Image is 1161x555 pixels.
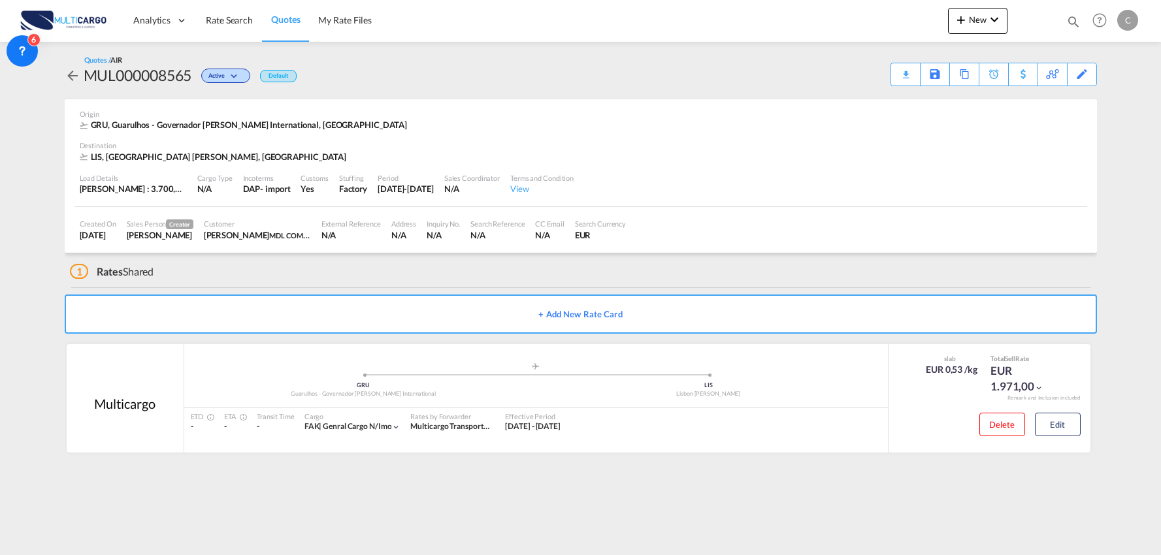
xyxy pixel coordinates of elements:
[321,219,381,229] div: External Reference
[953,14,1002,25] span: New
[339,173,367,183] div: Stuffing
[70,264,154,279] div: Shared
[470,219,525,229] div: Search Reference
[304,411,401,421] div: Cargo
[1117,10,1138,31] div: C
[898,63,913,75] div: Quote PDF is not available at this time
[304,421,392,432] div: genral cargo n/imo
[898,65,913,75] md-icon: icon-download
[191,65,253,86] div: Change Status Here
[1005,355,1015,362] span: Sell
[224,421,227,431] span: -
[197,183,233,195] div: N/A
[979,413,1025,436] button: Delete
[427,229,460,241] div: N/A
[339,183,367,195] div: Factory Stuffing
[427,219,460,229] div: Inquiry No.
[391,422,401,432] md-icon: icon-chevron-down
[575,219,627,229] div: Search Currency
[378,173,434,183] div: Period
[191,381,536,390] div: GRU
[70,264,89,279] span: 1
[271,14,300,25] span: Quotes
[228,73,244,80] md-icon: icon-chevron-down
[80,119,411,131] div: GRU, Guarulhos - Governador André Franco Montoro International, South America
[321,229,381,241] div: N/A
[510,173,574,183] div: Terms and Condition
[243,173,291,183] div: Incoterms
[1088,9,1111,31] span: Help
[948,8,1007,34] button: icon-plus 400-fgNewicon-chevron-down
[65,294,1097,334] button: + Add New Rate Card
[575,229,627,241] div: EUR
[990,354,1056,363] div: Total Rate
[110,55,122,64] span: AIR
[65,65,84,86] div: icon-arrow-left
[166,219,193,229] span: Creator
[206,14,253,25] span: Rate Search
[921,63,949,86] div: Save As Template
[80,140,1082,150] div: Destination
[410,421,527,431] span: Multicargo Transportes e Logistica
[410,421,492,432] div: Multicargo Transportes e Logistica
[528,363,544,370] md-icon: assets/icons/custom/roll-o-plane.svg
[204,219,311,229] div: Customer
[391,219,416,229] div: Address
[80,109,1082,119] div: Origin
[84,65,192,86] div: MUL000008565
[505,421,561,432] div: 05 Dec 2023 - 12 Oct 2025
[203,413,211,421] md-icon: Estimated Time Of Departure
[391,229,416,241] div: N/A
[20,6,108,35] img: 82db67801a5411eeacfdbd8acfa81e61.png
[536,390,881,398] div: Lisbon [PERSON_NAME]
[97,265,123,277] span: Rates
[84,55,122,65] div: Quotes /AIR
[987,12,1002,27] md-icon: icon-chevron-down
[65,68,80,84] md-icon: icon-arrow-left
[926,363,977,376] div: EUR 0,53 /kg
[1034,383,1043,392] md-icon: icon-chevron-down
[444,173,500,183] div: Sales Coordinator
[94,394,155,413] div: Multicargo
[133,14,171,27] span: Analytics
[204,229,311,241] div: Laura Arantes
[197,173,233,183] div: Cargo Type
[1088,9,1117,33] div: Help
[378,183,434,195] div: 12 Oct 2025
[91,119,408,130] span: GRU, Guarulhos - Governador [PERSON_NAME] International, [GEOGRAPHIC_DATA]
[923,354,977,363] div: slab
[470,229,525,241] div: N/A
[224,411,244,421] div: ETA
[260,70,296,82] div: Default
[191,390,536,398] div: Guarulhos - Governador [PERSON_NAME] International
[535,219,564,229] div: CC Email
[1035,413,1081,436] button: Edit
[998,394,1090,402] div: Remark and Inclusion included
[505,421,561,431] span: [DATE] - [DATE]
[257,421,295,432] div: -
[510,183,574,195] div: View
[444,183,500,195] div: N/A
[505,411,561,421] div: Effective Period
[236,413,244,421] md-icon: Estimated Time Of Arrival
[80,229,116,241] div: 25 Sep 2025
[257,411,295,421] div: Transit Time
[80,219,116,229] div: Created On
[127,229,193,241] div: Cesar Teixeira
[301,183,328,195] div: Yes
[301,173,328,183] div: Customs
[536,381,881,390] div: LIS
[318,14,372,25] span: My Rate Files
[80,173,187,183] div: Load Details
[208,72,227,84] span: Active
[269,230,311,240] span: MDL COMEX
[990,363,1056,394] div: EUR 1.971,00
[260,183,290,195] div: - import
[191,421,193,431] span: -
[1066,14,1081,29] md-icon: icon-magnify
[304,421,323,431] span: FAK
[243,183,261,195] div: DAP
[201,69,250,83] div: Change Status Here
[80,151,350,163] div: LIS, Lisbon Portela, Europe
